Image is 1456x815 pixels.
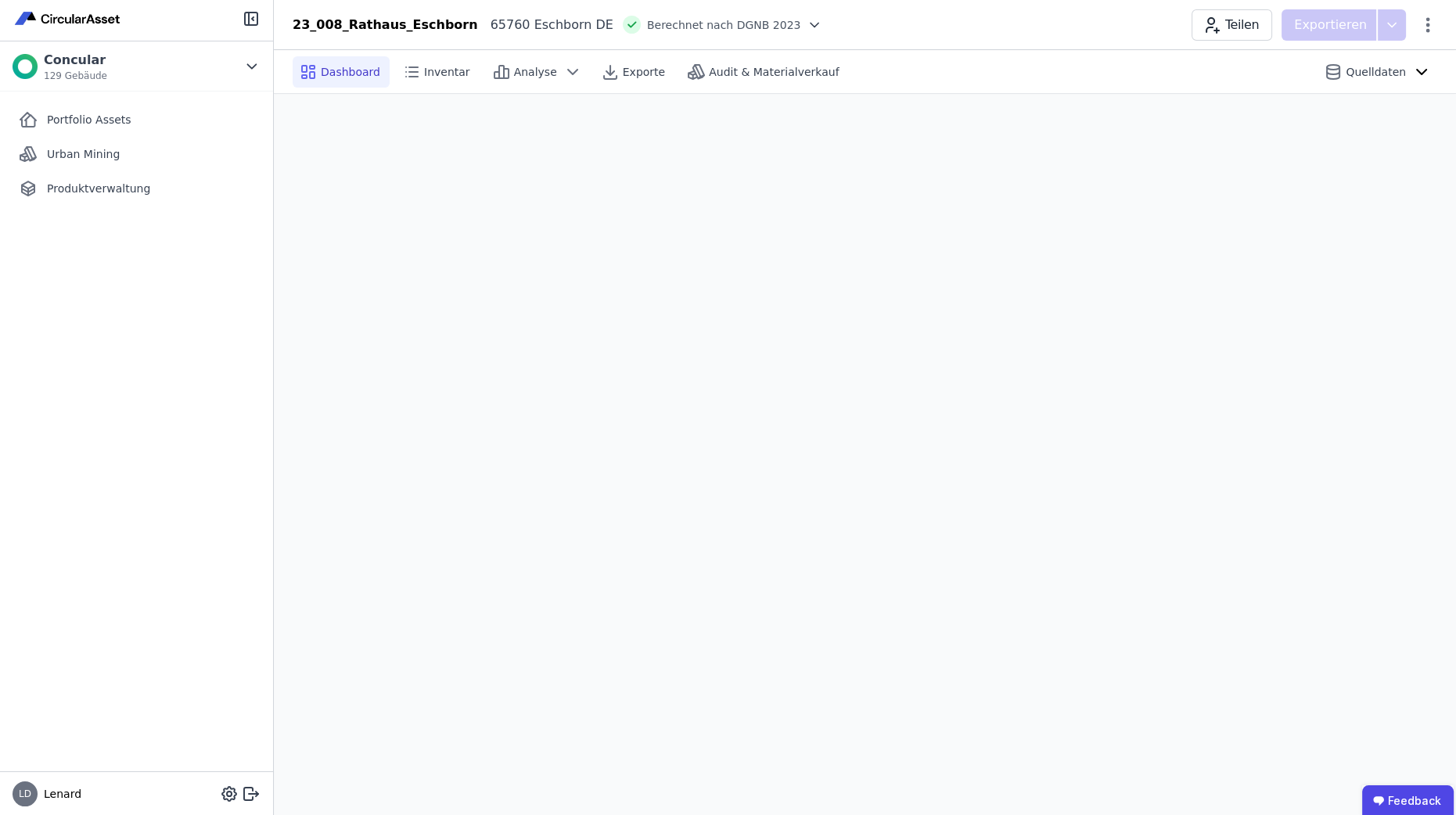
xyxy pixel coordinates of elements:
p: Exportieren [1294,16,1370,34]
span: Urban Mining [47,146,120,162]
span: LD [19,789,31,799]
span: Exporte [623,64,665,80]
span: Portfolio Assets [47,112,131,127]
div: Concular [44,51,107,70]
span: Produktverwaltung [47,181,150,196]
span: 129 Gebäude [44,70,107,82]
div: 23_008_Rathaus_Eschborn [293,16,478,34]
span: Inventar [424,64,470,80]
span: Lenard [38,786,81,802]
img: Concular [13,9,124,28]
div: 65760 Eschborn DE [478,16,613,34]
span: Dashboard [321,64,380,80]
button: Teilen [1192,9,1272,41]
span: Analyse [514,64,557,80]
span: Audit & Materialverkauf [709,64,839,80]
span: Berechnet nach DGNB 2023 [647,17,801,33]
span: Quelldaten [1346,64,1406,80]
img: Concular [13,54,38,79]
